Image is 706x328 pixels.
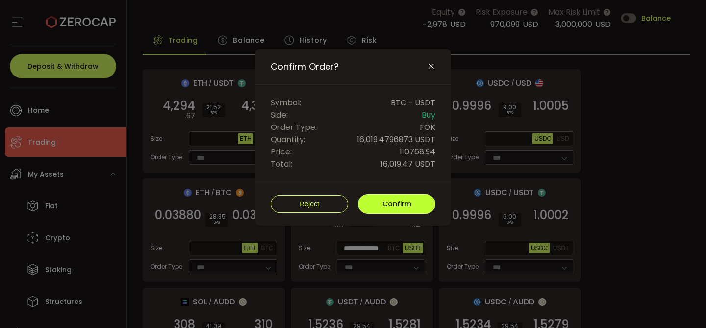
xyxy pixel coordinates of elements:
[380,158,435,170] span: 16,019.47 USDT
[357,133,435,146] span: 16,019.4796873 USDT
[657,281,706,328] iframe: Chat Widget
[391,97,435,109] span: BTC - USDT
[428,62,435,71] button: Close
[271,97,301,109] span: Symbol:
[400,146,435,158] span: 110768.94
[271,121,317,133] span: Order Type:
[271,109,288,121] span: Side:
[255,49,451,226] div: Confirm Order?
[271,146,292,158] span: Price:
[382,199,411,209] span: Confirm
[358,194,435,214] button: Confirm
[300,200,319,208] span: Reject
[271,158,292,170] span: Total:
[422,109,435,121] span: Buy
[271,133,305,146] span: Quantity:
[271,195,348,213] button: Reject
[271,61,339,73] span: Confirm Order?
[420,121,435,133] span: FOK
